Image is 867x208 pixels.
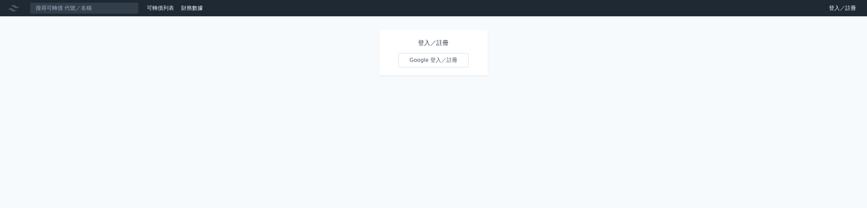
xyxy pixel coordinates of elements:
[823,3,862,14] a: 登入／註冊
[398,53,469,67] a: Google 登入／註冊
[398,38,469,48] h1: 登入／註冊
[147,5,174,11] a: 可轉債列表
[30,2,139,14] input: 搜尋可轉債 代號／名稱
[181,5,203,11] a: 財務數據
